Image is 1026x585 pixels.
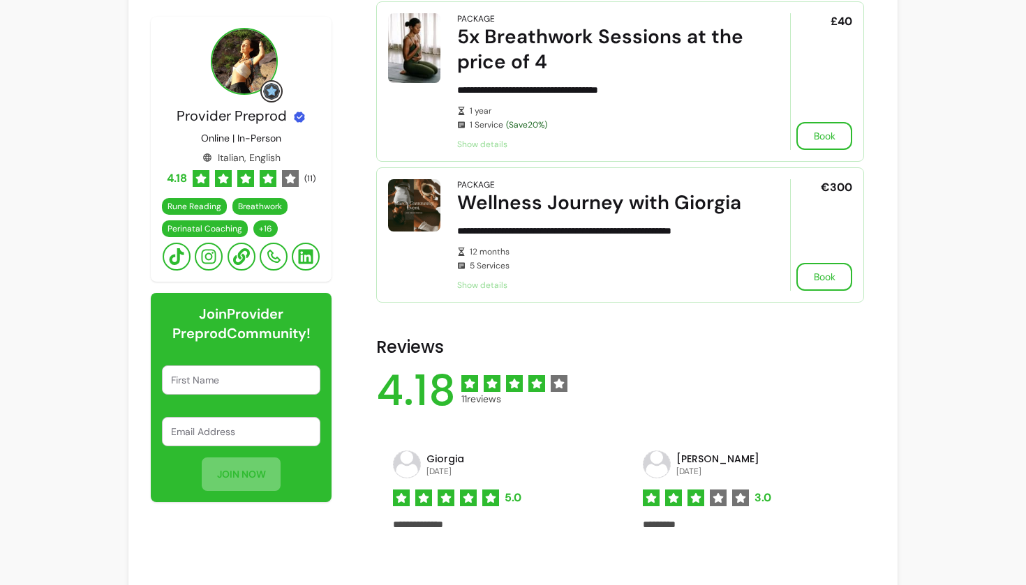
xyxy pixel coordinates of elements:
img: avatar [394,451,420,478]
span: ( 11 ) [304,173,315,184]
p: [PERSON_NAME] [676,452,759,466]
span: Provider Preprod [177,107,287,125]
div: Package [457,179,495,190]
img: Wellness Journey with Giorgia [388,179,440,231]
span: Show details [457,139,751,150]
img: 5x Breathwork Sessions at the price of 4 [388,13,440,83]
div: €300 [790,179,852,291]
div: Italian, English [202,151,281,165]
h2: Reviews [376,336,864,358]
span: 11 reviews [461,392,567,406]
span: 5.0 [505,489,521,506]
span: + 16 [256,223,275,234]
span: 1 Service [470,119,751,130]
p: Online | In-Person [201,131,281,145]
span: 5 Services [470,260,751,271]
p: [DATE] [676,466,759,477]
span: (Save 20 %) [506,119,547,130]
span: Breathwork [238,201,282,212]
span: Rune Reading [168,201,221,212]
span: 4.18 [376,370,456,411]
span: 4.18 [167,170,187,187]
input: Email Address [171,425,312,439]
div: £40 [790,13,852,150]
span: 3.0 [754,489,771,506]
input: First Name [171,373,312,387]
span: 12 months [470,246,751,257]
h6: Join Provider Preprod Community! [162,304,321,343]
p: Giorgia [426,452,464,466]
button: Book [796,122,852,150]
div: Package [457,13,495,24]
span: Show details [457,280,751,291]
img: Provider image [211,28,278,95]
img: Grow [263,83,280,100]
p: [DATE] [426,466,464,477]
div: 5x Breathwork Sessions at the price of 4 [457,24,751,75]
button: Book [796,263,852,291]
div: Wellness Journey with Giorgia [457,190,751,215]
span: 1 year [470,105,751,116]
span: Perinatal Coaching [168,223,242,234]
img: avatar [644,451,670,478]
